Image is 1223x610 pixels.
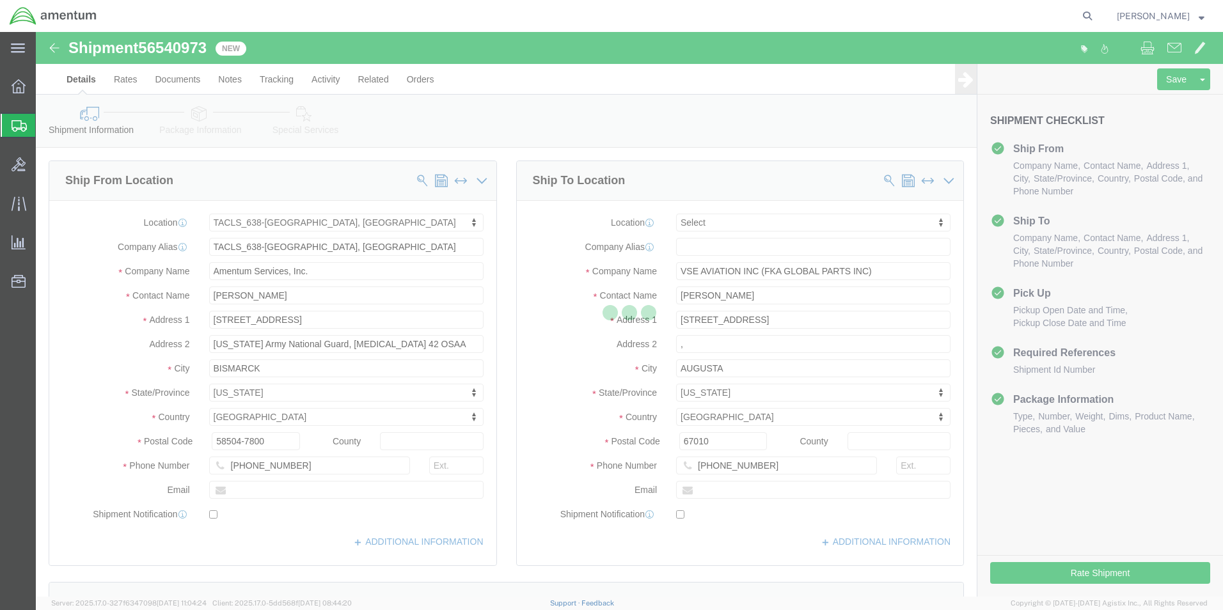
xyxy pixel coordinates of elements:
button: [PERSON_NAME] [1116,8,1205,24]
span: Nathan Roller [1117,9,1190,23]
span: [DATE] 08:44:20 [298,599,352,607]
span: Copyright © [DATE]-[DATE] Agistix Inc., All Rights Reserved [1011,598,1208,609]
span: [DATE] 11:04:24 [157,599,207,607]
a: Support [550,599,582,607]
a: Feedback [581,599,614,607]
span: Server: 2025.17.0-327f6347098 [51,599,207,607]
span: Client: 2025.17.0-5dd568f [212,599,352,607]
img: logo [9,6,97,26]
